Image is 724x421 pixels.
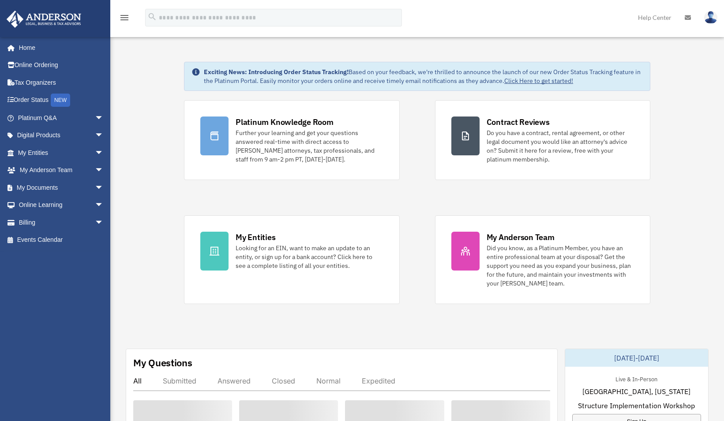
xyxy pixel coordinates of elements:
[6,74,117,91] a: Tax Organizers
[163,376,196,385] div: Submitted
[487,128,634,164] div: Do you have a contract, rental agreement, or other legal document you would like an attorney's ad...
[6,214,117,231] a: Billingarrow_drop_down
[362,376,395,385] div: Expedited
[184,100,399,180] a: Platinum Knowledge Room Further your learning and get your questions answered real-time with dire...
[95,214,113,232] span: arrow_drop_down
[565,349,708,367] div: [DATE]-[DATE]
[272,376,295,385] div: Closed
[119,15,130,23] a: menu
[95,162,113,180] span: arrow_drop_down
[236,244,383,270] div: Looking for an EIN, want to make an update to an entity, or sign up for a bank account? Click her...
[95,179,113,197] span: arrow_drop_down
[487,232,555,243] div: My Anderson Team
[435,100,650,180] a: Contract Reviews Do you have a contract, rental agreement, or other legal document you would like...
[184,215,399,304] a: My Entities Looking for an EIN, want to make an update to an entity, or sign up for a bank accoun...
[435,215,650,304] a: My Anderson Team Did you know, as a Platinum Member, you have an entire professional team at your...
[6,91,117,109] a: Order StatusNEW
[578,400,695,411] span: Structure Implementation Workshop
[487,117,550,128] div: Contract Reviews
[6,231,117,249] a: Events Calendar
[704,11,717,24] img: User Pic
[133,376,142,385] div: All
[6,179,117,196] a: My Documentsarrow_drop_down
[6,144,117,162] a: My Entitiesarrow_drop_down
[204,68,643,85] div: Based on your feedback, we're thrilled to announce the launch of our new Order Status Tracking fe...
[6,162,117,179] a: My Anderson Teamarrow_drop_down
[119,12,130,23] i: menu
[608,374,664,383] div: Live & In-Person
[6,39,113,56] a: Home
[236,128,383,164] div: Further your learning and get your questions answered real-time with direct access to [PERSON_NAM...
[147,12,157,22] i: search
[236,232,275,243] div: My Entities
[4,11,84,28] img: Anderson Advisors Platinum Portal
[6,109,117,127] a: Platinum Q&Aarrow_drop_down
[95,196,113,214] span: arrow_drop_down
[133,356,192,369] div: My Questions
[51,94,70,107] div: NEW
[95,109,113,127] span: arrow_drop_down
[6,127,117,144] a: Digital Productsarrow_drop_down
[504,77,573,85] a: Click Here to get started!
[6,196,117,214] a: Online Learningarrow_drop_down
[316,376,341,385] div: Normal
[236,117,334,128] div: Platinum Knowledge Room
[204,68,349,76] strong: Exciting News: Introducing Order Status Tracking!
[487,244,634,288] div: Did you know, as a Platinum Member, you have an entire professional team at your disposal? Get th...
[95,127,113,145] span: arrow_drop_down
[582,386,690,397] span: [GEOGRAPHIC_DATA], [US_STATE]
[6,56,117,74] a: Online Ordering
[95,144,113,162] span: arrow_drop_down
[218,376,251,385] div: Answered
